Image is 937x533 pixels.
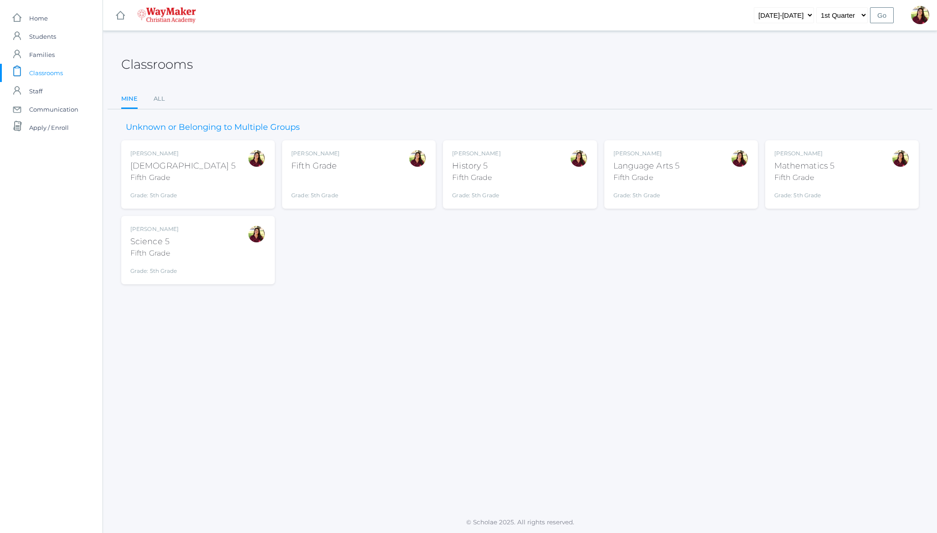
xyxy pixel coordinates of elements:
[29,9,48,27] span: Home
[121,90,138,109] a: Mine
[452,172,500,183] div: Fifth Grade
[130,172,236,183] div: Fifth Grade
[121,123,304,132] h3: Unknown or Belonging to Multiple Groups
[911,6,929,24] div: Elizabeth Benzinger
[247,149,266,168] div: Elizabeth Benzinger
[121,57,193,72] h2: Classrooms
[570,149,588,168] div: Elizabeth Benzinger
[103,518,937,527] p: © Scholae 2025. All rights reserved.
[774,149,834,158] div: [PERSON_NAME]
[452,187,500,200] div: Grade: 5th Grade
[29,46,55,64] span: Families
[154,90,165,108] a: All
[291,176,340,200] div: Grade: 5th Grade
[29,100,78,118] span: Communication
[408,149,427,168] div: Elizabeth Benzinger
[130,160,236,172] div: [DEMOGRAPHIC_DATA] 5
[613,187,680,200] div: Grade: 5th Grade
[130,236,179,248] div: Science 5
[247,225,266,243] div: Elizabeth Benzinger
[870,7,894,23] input: Go
[774,172,834,183] div: Fifth Grade
[29,82,42,100] span: Staff
[29,118,69,137] span: Apply / Enroll
[774,160,834,172] div: Mathematics 5
[613,172,680,183] div: Fifth Grade
[291,160,340,172] div: Fifth Grade
[731,149,749,168] div: Elizabeth Benzinger
[29,27,56,46] span: Students
[130,262,179,275] div: Grade: 5th Grade
[137,7,196,23] img: 4_waymaker-logo-stack-white.png
[130,149,236,158] div: [PERSON_NAME]
[29,64,63,82] span: Classrooms
[613,160,680,172] div: Language Arts 5
[452,160,500,172] div: History 5
[130,248,179,259] div: Fifth Grade
[452,149,500,158] div: [PERSON_NAME]
[774,187,834,200] div: Grade: 5th Grade
[291,149,340,158] div: [PERSON_NAME]
[130,187,236,200] div: Grade: 5th Grade
[613,149,680,158] div: [PERSON_NAME]
[891,149,910,168] div: Elizabeth Benzinger
[130,225,179,233] div: [PERSON_NAME]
